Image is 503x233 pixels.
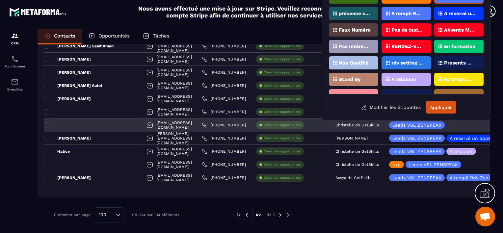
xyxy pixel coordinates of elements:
[391,77,416,82] p: A relancer
[264,175,301,180] p: Créer des opportunités
[44,57,91,62] p: [PERSON_NAME]
[132,213,179,217] p: 101-134 sur 134 éléments
[96,211,109,219] span: 100
[335,123,379,127] p: Christelle de GetSkills
[339,77,360,82] p: Stand By
[2,65,28,68] p: Planificateur
[278,212,283,218] img: next
[444,77,476,82] p: R2 programmé
[202,43,246,49] a: [PHONE_NUMBER]
[44,149,70,154] p: Hatice
[202,70,246,75] a: [PHONE_NUMBER]
[392,136,441,141] p: Leads VSL ZENSPEAK
[38,29,82,44] a: Contacts
[392,149,441,154] p: Leads VSL ZENSPEAK
[426,101,456,114] button: Appliquer
[252,209,264,221] p: 02
[202,109,246,115] a: [PHONE_NUMBER]
[202,96,246,101] a: [PHONE_NUMBER]
[202,175,246,180] a: [PHONE_NUMBER]
[392,123,441,127] p: Leads VSL ZENSPEAK
[264,110,301,114] p: Créer des opportunités
[391,28,423,32] p: Pas de budget
[391,44,423,49] p: RENDEZ-VOUS PROGRAMMé V1 (ZenSpeak à vie)
[392,175,441,180] p: Leads VSL ZENSPEAK
[202,122,246,128] a: [PHONE_NUMBER]
[339,28,371,32] p: Faux Numéro
[2,41,28,45] p: CRM
[11,78,19,86] img: email
[264,44,301,48] p: Créer des opportunités
[2,88,28,91] p: E-mailing
[264,136,301,141] p: Créer des opportunités
[444,44,475,49] p: En formation
[264,123,301,127] p: Créer des opportunités
[2,27,28,50] a: formationformationCRM
[444,93,476,98] p: Nouveau prospect
[335,175,371,180] p: Assya de GetSkills
[44,43,114,49] p: [PERSON_NAME] Saint Aman
[392,162,401,167] p: Nrp
[286,212,292,218] img: next
[264,149,301,154] p: Créer des opportunités
[202,57,246,62] a: [PHONE_NUMBER]
[339,61,369,65] p: Non Qualifié
[44,83,102,88] p: [PERSON_NAME] Autot
[335,162,379,167] p: Christelle de GetSkills
[391,93,408,98] p: R2 48h
[450,136,492,141] p: A reservé un appel
[11,32,19,40] img: formation
[264,83,301,88] p: Créer des opportunités
[335,136,368,141] p: [PERSON_NAME]
[153,33,170,39] p: Tâches
[202,83,246,88] a: [PHONE_NUMBER]
[202,136,246,141] a: [PHONE_NUMBER]
[391,11,423,16] p: A rempli Rdv Zenspeak
[94,207,123,222] div: Search for option
[11,55,19,63] img: scheduler
[54,33,75,39] p: Contacts
[236,212,242,218] img: prev
[44,136,91,141] p: [PERSON_NAME]
[264,57,301,62] p: Créer des opportunités
[2,50,28,73] a: schedulerschedulerPlanificateur
[444,28,476,32] p: Absents Masterclass
[264,96,301,101] p: Créer des opportunités
[44,96,91,101] p: [PERSON_NAME]
[44,70,91,75] p: [PERSON_NAME]
[475,207,495,226] div: Ouvrir le chat
[202,149,246,154] a: [PHONE_NUMBER]
[267,212,275,218] p: de 2
[202,162,246,167] a: [PHONE_NUMBER]
[109,211,114,219] input: Search for option
[44,175,91,180] p: [PERSON_NAME]
[264,162,301,167] p: Créer des opportunités
[264,70,301,75] p: Créer des opportunités
[444,61,476,65] p: Presents Masterclass
[9,6,68,18] img: logo
[335,149,379,154] p: Christelle de GetSkills
[339,11,371,16] p: présence confirmée
[450,175,502,180] p: A rempli Rdv Zenspeak
[444,11,476,16] p: A reservé un appel
[339,93,356,98] p: R2 24h
[98,33,130,39] p: Opportunités
[82,29,136,44] a: Opportunités
[54,213,91,217] p: Éléments par page
[339,44,371,49] p: Pas Intéressé
[2,73,28,96] a: emailemailE-mailing
[409,162,458,167] p: Leads VSL ZENSPEAK
[138,5,354,19] h2: Nous avons effectué une mise à jour sur Stripe. Veuillez reconnecter votre compte Stripe afin de ...
[356,101,426,113] button: Modifier les étiquettes
[136,29,176,44] a: Tâches
[450,149,473,154] p: A relancer
[244,212,250,218] img: prev
[391,61,423,65] p: rdv setting posé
